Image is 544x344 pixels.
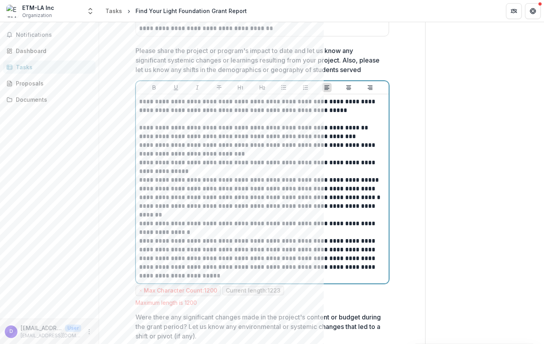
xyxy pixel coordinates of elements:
[226,287,281,294] p: Current length: 1223
[525,3,541,19] button: Get Help
[21,324,62,332] p: [EMAIL_ADDRESS][DOMAIN_NAME]
[344,83,353,92] button: Align Center
[506,3,522,19] button: Partners
[136,46,384,74] p: Please share the project or program's impact to date and let us know any significant systemic cha...
[136,299,389,306] div: Maximum length is 1200
[22,12,52,19] span: Organization
[171,83,181,92] button: Underline
[22,4,54,12] div: ETM-LA Inc
[3,44,95,57] a: Dashboard
[102,5,250,17] nav: breadcrumb
[3,93,95,106] a: Documents
[136,7,247,15] div: Find Your Light Foundation Grant Report
[365,83,375,92] button: Align Right
[236,83,245,92] button: Heading 1
[16,47,89,55] div: Dashboard
[193,83,202,92] button: Italicize
[16,32,92,38] span: Notifications
[65,325,81,332] p: User
[301,83,310,92] button: Ordered List
[10,329,13,334] div: development@etmla.org
[105,7,122,15] div: Tasks
[21,332,81,339] p: [EMAIL_ADDRESS][DOMAIN_NAME]
[85,3,96,19] button: Open entity switcher
[322,83,332,92] button: Align Left
[144,287,217,294] p: Max Character Count: 1200
[16,63,89,71] div: Tasks
[16,95,89,104] div: Documents
[149,83,159,92] button: Bold
[84,327,94,336] button: More
[214,83,224,92] button: Strike
[3,77,95,90] a: Proposals
[279,83,288,92] button: Bullet List
[102,5,125,17] a: Tasks
[136,312,384,341] p: Were there any significant changes made in the project's content or budget during the grant perio...
[3,61,95,74] a: Tasks
[16,79,89,87] div: Proposals
[6,5,19,17] img: ETM-LA Inc
[3,29,95,41] button: Notifications
[258,83,267,92] button: Heading 2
